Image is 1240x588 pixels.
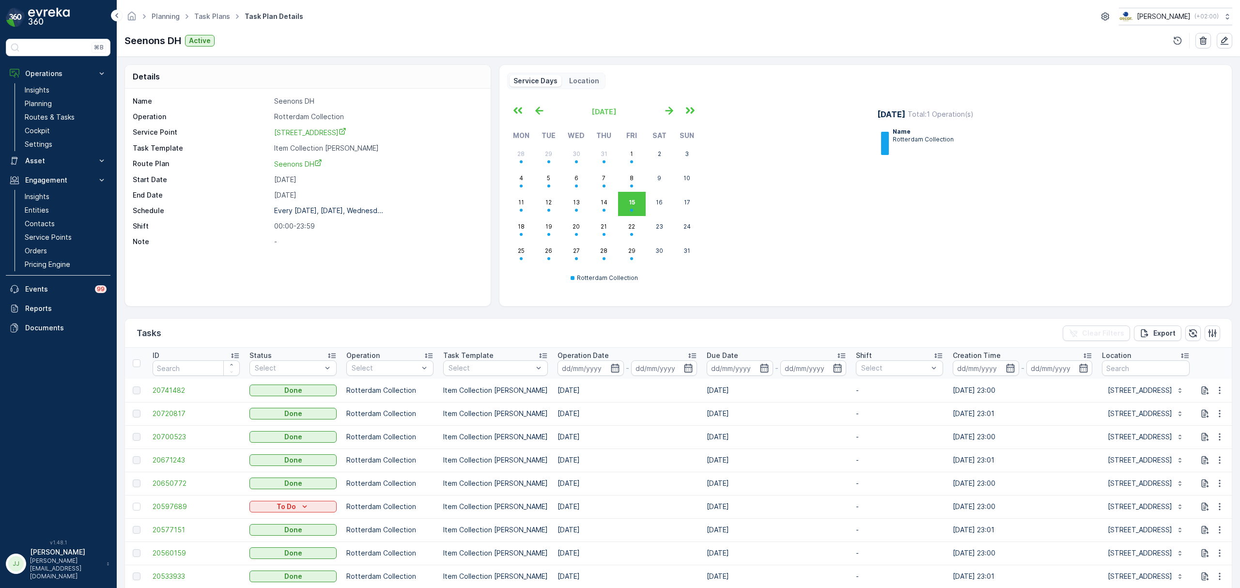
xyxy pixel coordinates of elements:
td: Rotterdam Collection [341,542,438,565]
p: Operation [346,351,380,360]
span: 20671243 [153,455,240,465]
span: 20560159 [153,548,240,558]
button: [STREET_ADDRESS] [1102,452,1190,468]
a: Insights [21,190,110,203]
p: Select [449,363,533,373]
button: [DATE] [550,101,658,122]
td: Rotterdam Collection [341,565,438,588]
p: Done [284,479,302,488]
td: [DATE] [702,495,851,518]
p: Active [189,36,211,46]
td: [DATE] 23:00 [948,495,1097,518]
button: August 25, 2025 [507,240,535,264]
a: 20650772 [153,479,240,488]
abbr: August 24, 2025 [683,223,691,230]
p: Orders [25,246,47,256]
div: Toggle Row Selected [133,410,140,418]
abbr: Sunday [680,131,694,139]
a: Entities [21,203,110,217]
button: Done [249,385,337,396]
abbr: August 17, 2025 [684,199,690,206]
td: - [851,542,948,565]
p: [STREET_ADDRESS] [1108,432,1172,442]
span: 20597689 [153,502,240,511]
span: Seenons DH [274,160,322,168]
span: Task Plan Details [243,12,305,21]
td: Rotterdam Collection [341,449,438,472]
span: [STREET_ADDRESS] [274,128,346,137]
a: Orders [21,244,110,258]
abbr: August 10, 2025 [683,174,690,182]
abbr: August 6, 2025 [574,174,578,182]
td: - [851,518,948,542]
td: Rotterdam Collection [341,518,438,542]
p: ID [153,351,159,360]
p: [STREET_ADDRESS] [1108,548,1172,558]
input: dd/mm/yyyy [707,360,773,376]
a: Planning [152,12,180,20]
abbr: Friday [626,131,637,139]
p: ( +02:00 ) [1194,13,1219,20]
div: JJ [8,556,24,572]
p: Start Date [133,175,270,185]
abbr: August 22, 2025 [628,223,635,230]
button: July 29, 2025 [535,143,562,168]
input: dd/mm/yyyy [953,360,1019,376]
a: Insights [21,83,110,97]
td: [DATE] 23:01 [948,449,1097,472]
td: [DATE] [702,449,851,472]
p: ⌘B [94,44,104,51]
p: Seenons DH [124,33,181,48]
abbr: August 20, 2025 [573,223,580,230]
span: 20577151 [153,525,240,535]
input: Search [1102,360,1190,376]
button: July 31, 2025 [590,143,618,168]
button: [STREET_ADDRESS] [1102,406,1190,421]
p: Entities [25,205,49,215]
button: August 6, 2025 [562,168,590,192]
p: Select [255,363,322,373]
td: [DATE] [702,518,851,542]
p: - [775,362,778,374]
td: [DATE] 23:00 [948,425,1097,449]
button: [STREET_ADDRESS] [1102,569,1190,584]
abbr: August 28, 2025 [600,247,607,254]
p: - [626,362,629,374]
a: Service Points [21,231,110,244]
td: [DATE] 23:00 [948,379,1097,402]
span: 20720817 [153,409,240,418]
button: August 11, 2025 [507,192,535,216]
a: Reports [6,299,110,318]
td: Item Collection [PERSON_NAME] [438,402,553,425]
td: Rotterdam Collection [341,425,438,449]
p: Select [861,363,928,373]
td: [DATE] 23:00 [948,472,1097,495]
abbr: July 28, 2025 [517,150,525,157]
button: August 8, 2025 [618,168,646,192]
a: Events99 [6,279,110,299]
p: Rotterdam Collection [577,274,638,282]
button: August 24, 2025 [673,216,701,240]
div: Toggle Row Selected [133,456,140,464]
input: dd/mm/yyyy [1026,360,1093,376]
a: Muzenstraat 41 [274,127,480,138]
abbr: July 29, 2025 [545,150,552,157]
p: - [274,237,480,247]
p: Route Plan [133,159,270,169]
p: Service Days [513,76,558,86]
td: [DATE] [553,472,702,495]
p: Rotterdam Collection [893,136,954,143]
abbr: August 26, 2025 [545,247,552,254]
p: [PERSON_NAME] [1137,12,1191,21]
button: August 10, 2025 [673,168,701,192]
button: Clear Filters [1063,325,1130,341]
button: JJ[PERSON_NAME][PERSON_NAME][EMAIL_ADDRESS][DOMAIN_NAME] [6,547,110,580]
td: - [851,402,948,425]
abbr: August 11, 2025 [518,199,524,206]
abbr: August 9, 2025 [657,174,661,182]
p: Asset [25,156,91,166]
button: [STREET_ADDRESS] [1102,383,1190,398]
button: August 7, 2025 [590,168,618,192]
abbr: August 3, 2025 [685,150,689,157]
p: Export [1153,328,1176,338]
